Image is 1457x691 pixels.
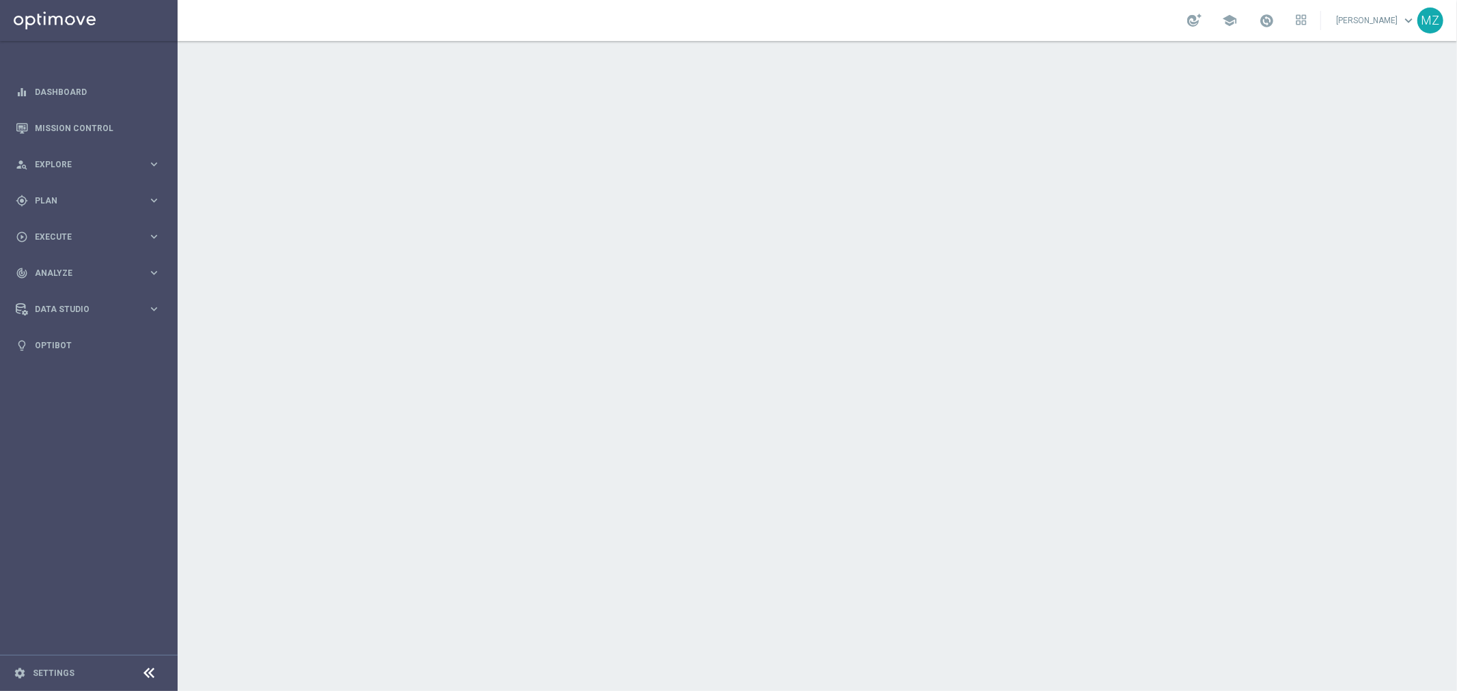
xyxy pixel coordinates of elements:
[16,327,161,363] div: Optibot
[1417,8,1443,33] div: MZ
[16,158,28,171] i: person_search
[148,158,161,171] i: keyboard_arrow_right
[148,266,161,279] i: keyboard_arrow_right
[35,327,161,363] a: Optibot
[16,110,161,146] div: Mission Control
[148,302,161,315] i: keyboard_arrow_right
[1401,13,1416,28] span: keyboard_arrow_down
[16,195,28,207] i: gps_fixed
[1222,13,1237,28] span: school
[16,339,28,352] i: lightbulb
[16,74,161,110] div: Dashboard
[15,340,161,351] button: lightbulb Optibot
[16,195,148,207] div: Plan
[16,231,148,243] div: Execute
[16,86,28,98] i: equalizer
[15,123,161,134] button: Mission Control
[35,305,148,313] span: Data Studio
[35,74,161,110] a: Dashboard
[16,267,148,279] div: Analyze
[148,194,161,207] i: keyboard_arrow_right
[14,667,26,679] i: settings
[15,159,161,170] button: person_search Explore keyboard_arrow_right
[148,230,161,243] i: keyboard_arrow_right
[16,231,28,243] i: play_circle_outline
[15,195,161,206] button: gps_fixed Plan keyboard_arrow_right
[15,304,161,315] button: Data Studio keyboard_arrow_right
[35,160,148,169] span: Explore
[15,231,161,242] button: play_circle_outline Execute keyboard_arrow_right
[33,669,74,677] a: Settings
[1335,10,1417,31] a: [PERSON_NAME]keyboard_arrow_down
[16,303,148,315] div: Data Studio
[35,233,148,241] span: Execute
[35,269,148,277] span: Analyze
[35,197,148,205] span: Plan
[15,87,161,98] button: equalizer Dashboard
[15,268,161,279] button: track_changes Analyze keyboard_arrow_right
[35,110,161,146] a: Mission Control
[16,158,148,171] div: Explore
[16,267,28,279] i: track_changes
